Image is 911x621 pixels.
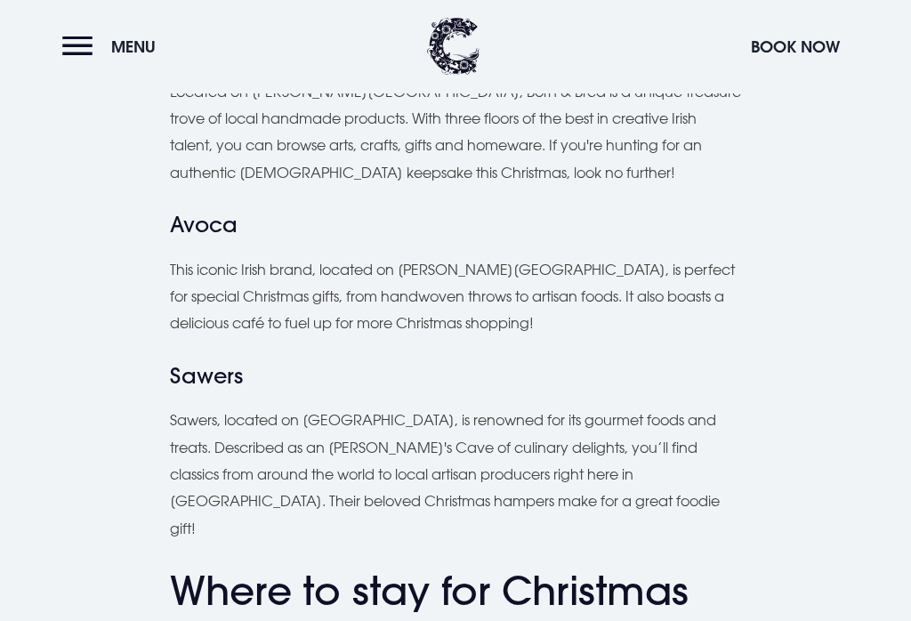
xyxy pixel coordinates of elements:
[427,18,480,76] img: Clandeboye Lodge
[111,36,156,57] span: Menu
[170,364,742,390] h4: Sawers
[62,28,165,66] button: Menu
[170,257,742,338] p: This iconic Irish brand, located on [PERSON_NAME][GEOGRAPHIC_DATA], is perfect for special Christ...
[742,28,849,66] button: Book Now
[170,213,742,238] h4: Avoca
[170,407,742,543] p: Sawers, located on [GEOGRAPHIC_DATA], is renowned for its gourmet foods and treats. Described as ...
[170,79,742,188] p: Located on [PERSON_NAME][GEOGRAPHIC_DATA], Born & Bred is a unique treasure trove of local handma...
